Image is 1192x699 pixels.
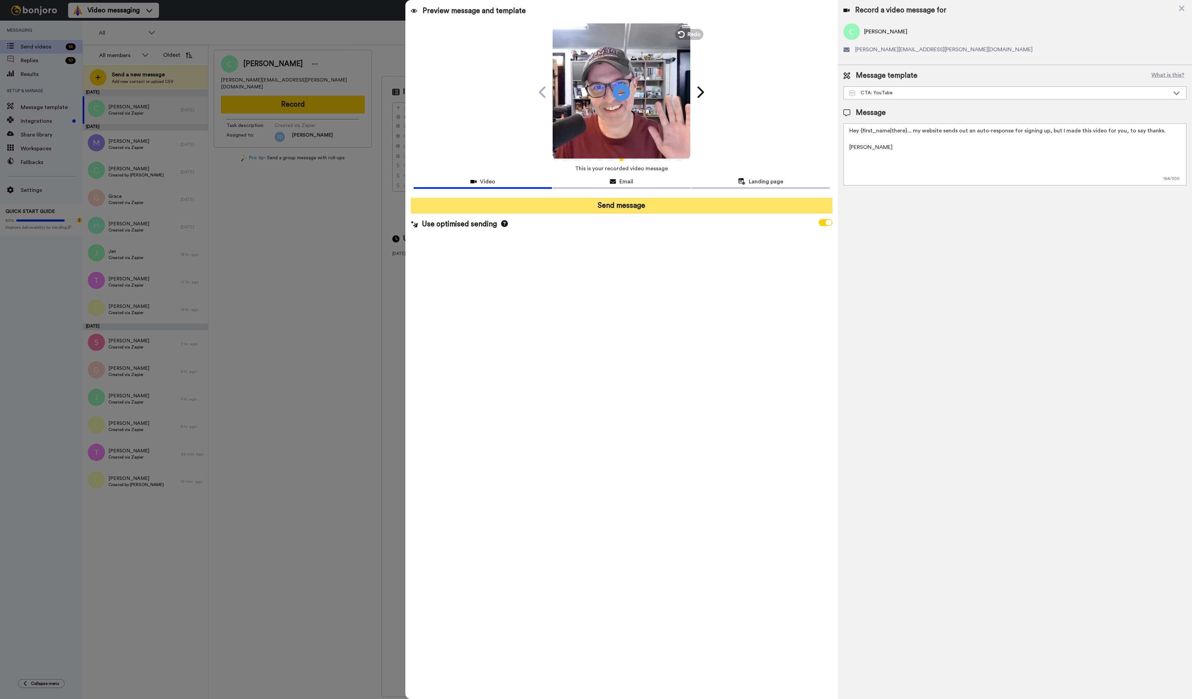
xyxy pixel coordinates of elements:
span: Landing page [749,178,783,186]
textarea: Hey {first_name|there}... my website sends out an auto-response for signing up, but I made this v... [843,123,1186,185]
button: Send message [411,198,832,214]
span: Email [619,178,633,186]
span: Use optimised sending [422,219,497,229]
span: Message template [856,71,917,81]
span: [PERSON_NAME][EMAIL_ADDRESS][PERSON_NAME][DOMAIN_NAME] [855,45,1033,54]
span: Message [856,108,886,118]
img: Message-temps.svg [849,90,855,96]
div: CTA: YouTube [849,89,1170,96]
button: What is this? [1149,71,1186,81]
span: This is your recorded video message [575,161,668,176]
span: Video [480,178,495,186]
